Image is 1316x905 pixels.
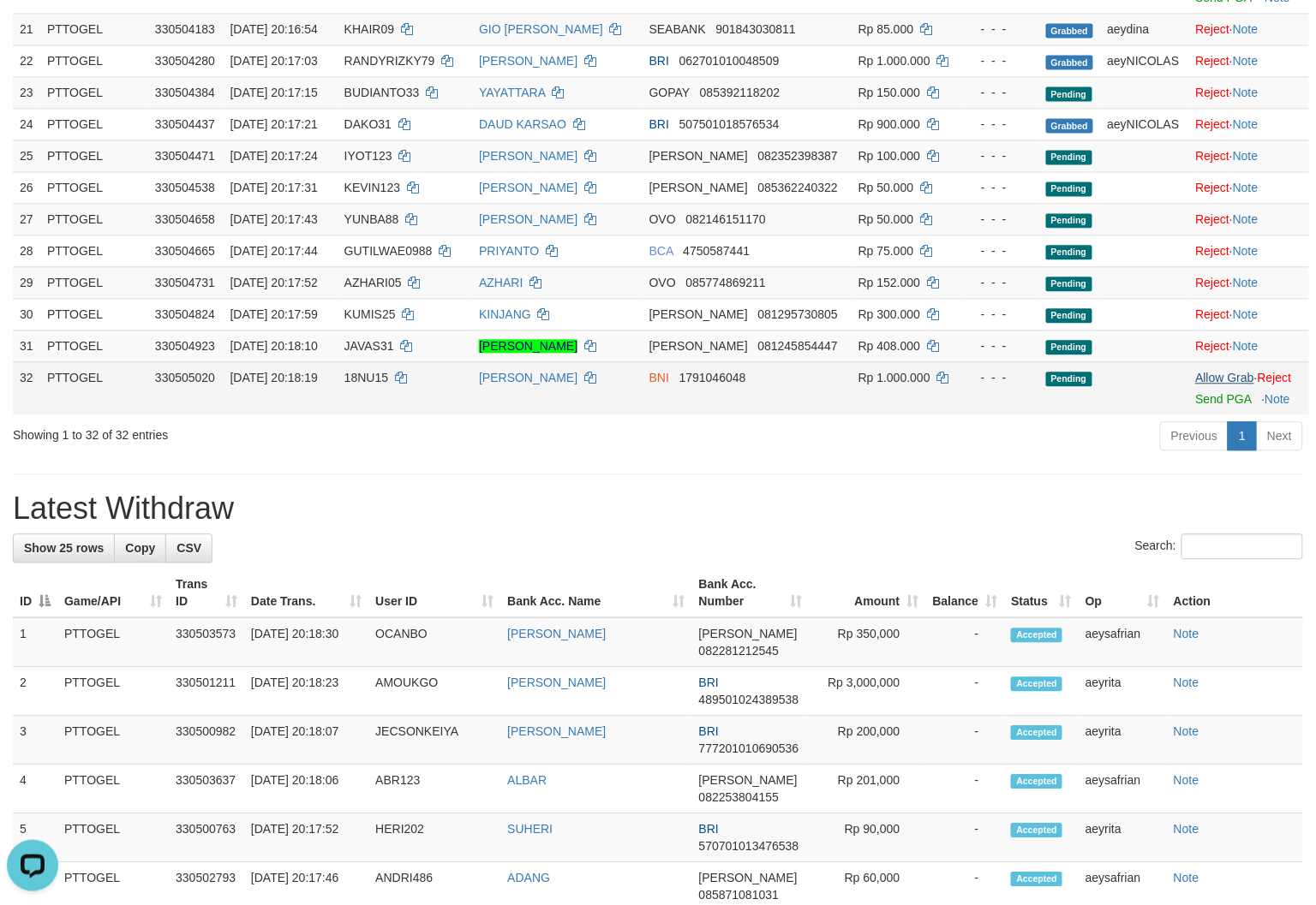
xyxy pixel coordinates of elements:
[13,617,57,667] td: 1
[649,244,673,258] span: BCA
[686,276,766,289] span: Copy 085774869211 to clipboard
[1046,150,1092,164] span: Pending
[1011,725,1062,740] span: Accepted
[858,244,914,258] span: Rp 75.000
[1189,45,1310,76] td: ·
[368,765,500,813] td: ABR123
[344,149,392,163] span: IYOT123
[967,242,1032,259] div: - - -
[1196,371,1258,384] span: ·
[967,147,1032,164] div: - - -
[1196,149,1230,163] a: Reject
[507,871,550,884] a: ADANG
[155,307,215,321] span: 330504824
[809,617,925,667] td: Rp 350,000
[155,22,215,36] span: 330504183
[368,716,500,765] td: JECSONKEIYA
[649,86,690,99] span: GOPAY
[858,371,930,384] span: Rp 1.000.000
[13,533,115,563] a: Show 25 rows
[1196,276,1230,289] a: Reject
[57,569,169,617] th: Game/API: activate to sort column ascending
[1189,235,1310,266] td: ·
[967,274,1032,291] div: - - -
[1046,213,1092,228] span: Pending
[13,203,40,235] td: 27
[1079,813,1167,862] td: aeyrita
[692,569,810,617] th: Bank Acc. Number: activate to sort column ascending
[758,339,838,353] span: Copy 081245854447 to clipboard
[13,266,40,298] td: 29
[699,693,799,706] span: Copy 489501024389538 to clipboard
[155,339,215,353] span: 330504923
[13,140,40,171] td: 25
[344,339,394,353] span: JAVAS31
[57,765,169,813] td: PTTOGEL
[479,244,539,258] a: PRIYANTO
[1011,823,1062,837] span: Accepted
[1189,203,1310,235] td: ·
[967,369,1032,386] div: - - -
[165,533,212,563] a: CSV
[1189,361,1310,414] td: ·
[13,76,40,108] td: 23
[40,108,148,140] td: PTTOGEL
[244,765,368,813] td: [DATE] 20:18:06
[699,773,798,787] span: [PERSON_NAME]
[683,244,750,258] span: Copy 4750587441 to clipboard
[967,84,1032,101] div: - - -
[699,871,798,884] span: [PERSON_NAME]
[925,667,1004,716] td: -
[1258,371,1292,384] a: Reject
[1233,54,1259,68] a: Note
[649,181,748,194] span: [PERSON_NAME]
[758,181,838,194] span: Copy 085362240322 to clipboard
[13,13,40,45] td: 21
[858,212,914,226] span: Rp 50.000
[925,716,1004,765] td: -
[967,179,1032,196] div: - - -
[1233,244,1259,258] a: Note
[925,813,1004,862] td: -
[858,22,914,36] span: Rp 85.000
[479,86,545,99] a: YAYATTARA
[809,765,925,813] td: Rp 201,000
[40,361,148,414] td: PTTOGEL
[155,212,215,226] span: 330504658
[1011,676,1062,691] span: Accepted
[967,116,1032,133] div: - - -
[1046,245,1092,259] span: Pending
[507,676,606,689] a: [PERSON_NAME]
[679,54,780,68] span: Copy 062701010048509 to clipboard
[13,765,57,813] td: 4
[57,716,169,765] td: PTTOGEL
[649,371,669,384] span: BNI
[13,45,40,76] td: 22
[230,181,318,194] span: [DATE] 20:17:31
[1233,22,1259,36] a: Note
[1174,676,1199,689] a: Note
[155,371,215,384] span: 330505020
[155,54,215,68] span: 330504280
[13,298,40,330] td: 30
[155,181,215,194] span: 330504538
[169,716,244,765] td: 330500982
[40,235,148,266] td: PTTOGEL
[1101,108,1189,140] td: aeyNICOLAS
[169,617,244,667] td: 330503573
[809,667,925,716] td: Rp 3,000,000
[699,822,719,836] span: BRI
[230,276,318,289] span: [DATE] 20:17:52
[230,117,318,131] span: [DATE] 20:17:21
[1011,872,1062,886] span: Accepted
[1233,307,1259,321] a: Note
[1046,86,1092,101] span: Pending
[230,371,318,384] span: [DATE] 20:18:19
[1174,822,1199,836] a: Note
[57,617,169,667] td: PTTOGEL
[507,773,547,787] a: ALBAR
[858,149,920,163] span: Rp 100.000
[479,276,523,289] a: AZHARI
[40,298,148,330] td: PTTOGEL
[1174,724,1199,738] a: Note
